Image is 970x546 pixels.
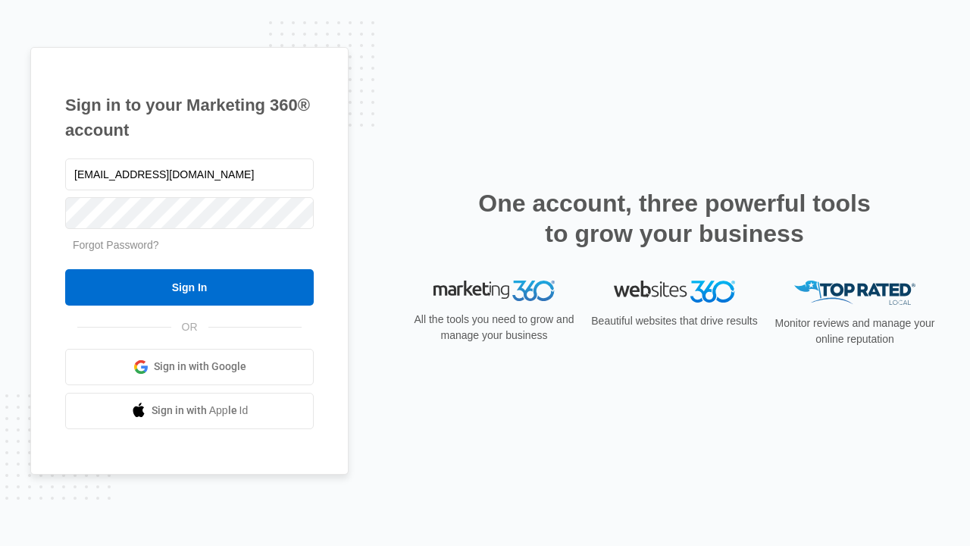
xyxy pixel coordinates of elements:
[65,269,314,306] input: Sign In
[152,403,249,419] span: Sign in with Apple Id
[171,319,208,335] span: OR
[474,188,875,249] h2: One account, three powerful tools to grow your business
[65,93,314,143] h1: Sign in to your Marketing 360® account
[73,239,159,251] a: Forgot Password?
[794,281,915,306] img: Top Rated Local
[409,312,579,344] p: All the tools you need to grow and manage your business
[154,359,246,375] span: Sign in with Google
[65,158,314,190] input: Email
[65,349,314,385] a: Sign in with Google
[614,281,735,303] img: Websites 360
[65,393,314,429] a: Sign in with Apple Id
[590,313,759,329] p: Beautiful websites that drive results
[433,281,555,302] img: Marketing 360
[770,315,940,347] p: Monitor reviews and manage your online reputation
